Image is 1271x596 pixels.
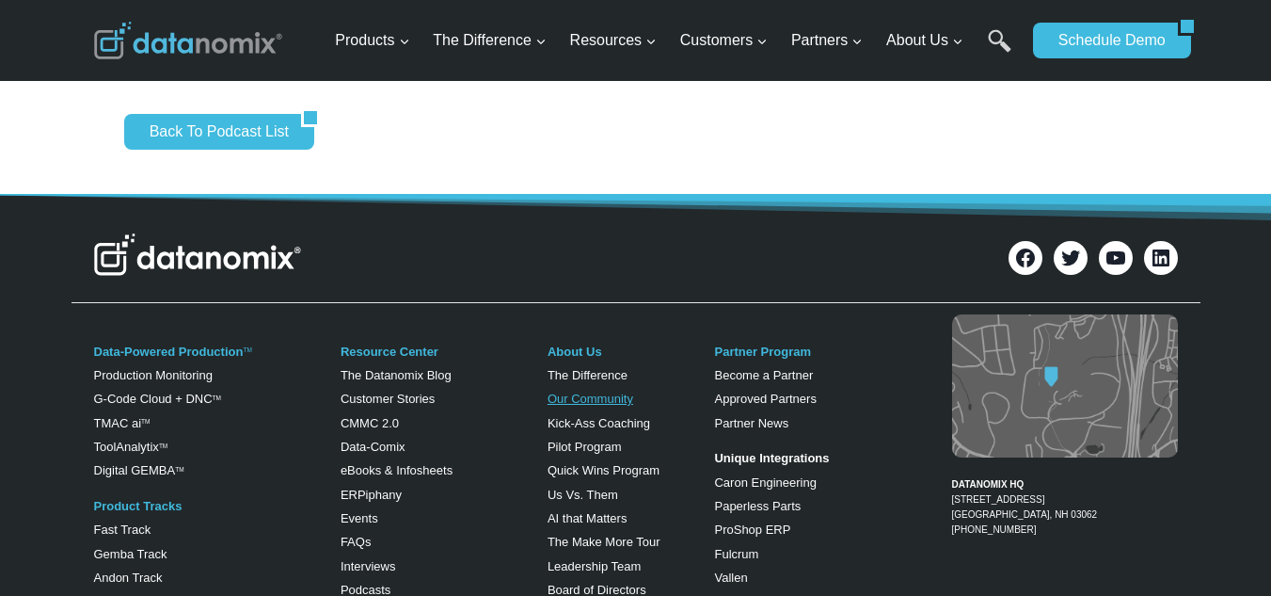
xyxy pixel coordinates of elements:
img: Datanomix map image [952,314,1178,457]
sup: TM [141,418,150,425]
a: G-Code Cloud + DNCTM [94,392,221,406]
a: Product Tracks [94,499,183,513]
span: About Us [886,28,963,53]
span: Customers [680,28,768,53]
img: Datanomix [94,22,282,59]
a: Back to Podcast List [124,114,301,150]
strong: Unique Integrations [714,451,829,465]
a: Paperless Parts [714,499,801,513]
a: Caron Engineering [714,475,816,490]
a: Our Community [548,392,633,406]
a: Interviews [341,559,396,573]
a: [STREET_ADDRESS][GEOGRAPHIC_DATA], NH 03062 [952,494,1098,520]
a: CMMC 2.0 [341,416,399,430]
a: Data-Comix [341,440,405,454]
sup: TM [175,466,183,473]
span: Resources [570,28,657,53]
a: Fast Track [94,523,151,537]
a: AI that Matters [548,511,628,525]
a: ERPiphany [341,488,402,502]
a: Gemba Track [94,547,167,561]
span: Partners [791,28,863,53]
a: Vallen [714,571,747,585]
a: Schedule Demo [1033,23,1178,58]
a: ToolAnalytix [94,440,159,454]
a: Digital GEMBATM [94,463,184,477]
iframe: Popup CTA [1026,213,1262,587]
span: The Difference [433,28,547,53]
a: Leadership Team [548,559,642,573]
figcaption: [PHONE_NUMBER] [952,462,1178,538]
a: Pilot Program [548,440,622,454]
img: Datanomix Logo [94,234,301,275]
sup: TM [213,395,221,401]
a: Data-Powered Production [94,345,244,359]
a: TMAC aiTM [94,416,151,430]
a: FAQs [341,535,372,549]
a: Partner News [714,416,788,430]
a: TM [159,443,167,449]
a: Andon Track [94,571,163,585]
a: About Us [548,345,602,359]
a: Resource Center [341,345,438,359]
a: Fulcrum [714,547,758,561]
strong: DATANOMIX HQ [952,479,1025,490]
span: Products [335,28,409,53]
nav: Primary Navigation [327,10,1024,72]
a: Search [988,29,1011,72]
a: ProShop ERP [714,523,790,537]
a: Us Vs. Them [548,488,618,502]
a: Approved Partners [714,392,816,406]
a: Become a Partner [714,368,813,382]
a: The Difference [548,368,628,382]
a: Production Monitoring [94,368,213,382]
a: The Make More Tour [548,535,660,549]
a: Kick-Ass Coaching [548,416,650,430]
a: Events [341,511,378,525]
a: Customer Stories [341,392,435,406]
a: TM [243,346,251,353]
a: eBooks & Infosheets [341,463,453,477]
a: Partner Program [714,345,811,359]
a: The Datanomix Blog [341,368,452,382]
a: Quick Wins Program [548,463,659,477]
